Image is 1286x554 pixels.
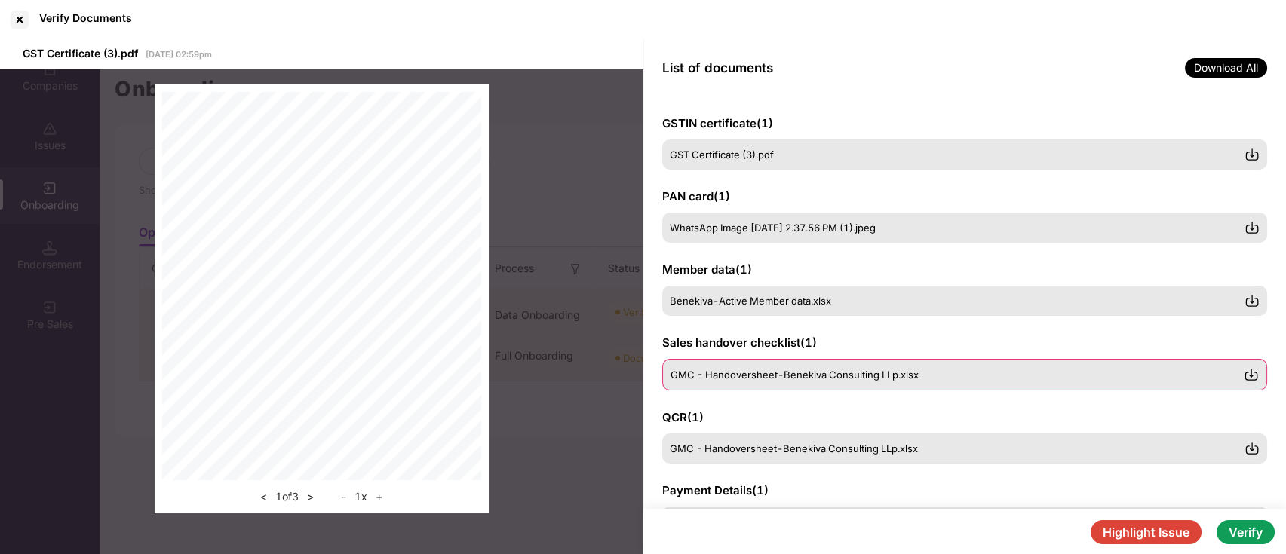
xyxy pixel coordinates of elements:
img: svg+xml;base64,PHN2ZyBpZD0iRG93bmxvYWQtMzJ4MzIiIHhtbG5zPSJodHRwOi8vd3d3LnczLm9yZy8yMDAwL3N2ZyIgd2... [1245,147,1260,162]
span: Sales handover checklist ( 1 ) [662,335,817,350]
button: Highlight Issue [1091,520,1202,544]
img: svg+xml;base64,PHN2ZyBpZD0iRG93bmxvYWQtMzJ4MzIiIHhtbG5zPSJodHRwOi8vd3d3LnczLm9yZy8yMDAwL3N2ZyIgd2... [1245,293,1260,308]
span: GSTIN certificate ( 1 ) [662,116,773,130]
span: List of documents [662,60,773,75]
span: QCR ( 1 ) [662,410,704,424]
button: Verify [1217,520,1275,544]
button: > [302,488,318,506]
span: GMC - Handoversheet-Benekiva Consulting LLp.xlsx [671,369,919,381]
span: Payment Details ( 1 ) [662,483,769,497]
span: Member data ( 1 ) [662,262,752,277]
div: 1 x [337,488,387,506]
button: + [371,488,387,506]
span: [DATE] 02:59pm [146,49,212,60]
span: PAN card ( 1 ) [662,189,730,204]
span: WhatsApp Image [DATE] 2.37.56 PM (1).jpeg [670,222,876,234]
div: Verify Documents [39,11,132,24]
button: - [337,488,351,506]
img: svg+xml;base64,PHN2ZyBpZD0iRG93bmxvYWQtMzJ4MzIiIHhtbG5zPSJodHRwOi8vd3d3LnczLm9yZy8yMDAwL3N2ZyIgd2... [1244,367,1259,382]
span: GMC - Handoversheet-Benekiva Consulting LLp.xlsx [670,442,918,455]
button: < [256,488,272,506]
span: Download All [1185,58,1267,78]
span: GST Certificate (3).pdf [23,47,138,60]
span: GST Certificate (3).pdf [670,148,774,161]
div: 1 of 3 [256,488,318,506]
img: svg+xml;base64,PHN2ZyBpZD0iRG93bmxvYWQtMzJ4MzIiIHhtbG5zPSJodHRwOi8vd3d3LnczLm9yZy8yMDAwL3N2ZyIgd2... [1245,220,1260,235]
span: Benekiva-Active Member data.xlsx [670,295,831,307]
img: svg+xml;base64,PHN2ZyBpZD0iRG93bmxvYWQtMzJ4MzIiIHhtbG5zPSJodHRwOi8vd3d3LnczLm9yZy8yMDAwL3N2ZyIgd2... [1245,441,1260,456]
